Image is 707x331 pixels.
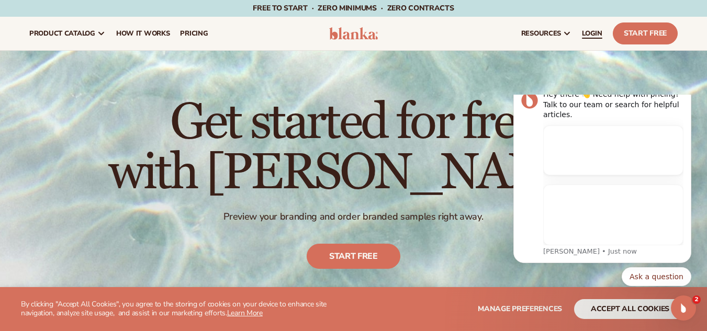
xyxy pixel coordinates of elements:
span: LOGIN [582,29,602,38]
iframe: Intercom live chat [671,295,696,321]
button: accept all cookies [574,299,686,319]
img: logo [329,27,378,40]
span: product catalog [29,29,95,38]
a: Start free [307,244,400,269]
div: Quick reply options [16,173,194,191]
button: Quick reply: Ask a question [124,173,194,191]
a: Start Free [613,22,678,44]
a: resources [516,17,577,50]
span: resources [521,29,561,38]
p: Preview your branding and order branded samples right away. [108,211,599,223]
a: product catalog [24,17,111,50]
span: Free to start · ZERO minimums · ZERO contracts [253,3,454,13]
a: Learn More [227,308,263,318]
button: Manage preferences [478,299,562,319]
iframe: Intercom notifications message [498,95,707,303]
p: Message from Lee, sent Just now [46,152,186,162]
span: How It Works [116,29,170,38]
h1: Get started for free with [PERSON_NAME] [108,98,599,198]
a: How It Works [111,17,175,50]
a: LOGIN [577,17,608,50]
p: By clicking "Accept All Cookies", you agree to the storing of cookies on your device to enhance s... [21,300,349,318]
span: pricing [180,29,208,38]
a: pricing [175,17,213,50]
span: Manage preferences [478,304,562,314]
span: 2 [692,295,701,304]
